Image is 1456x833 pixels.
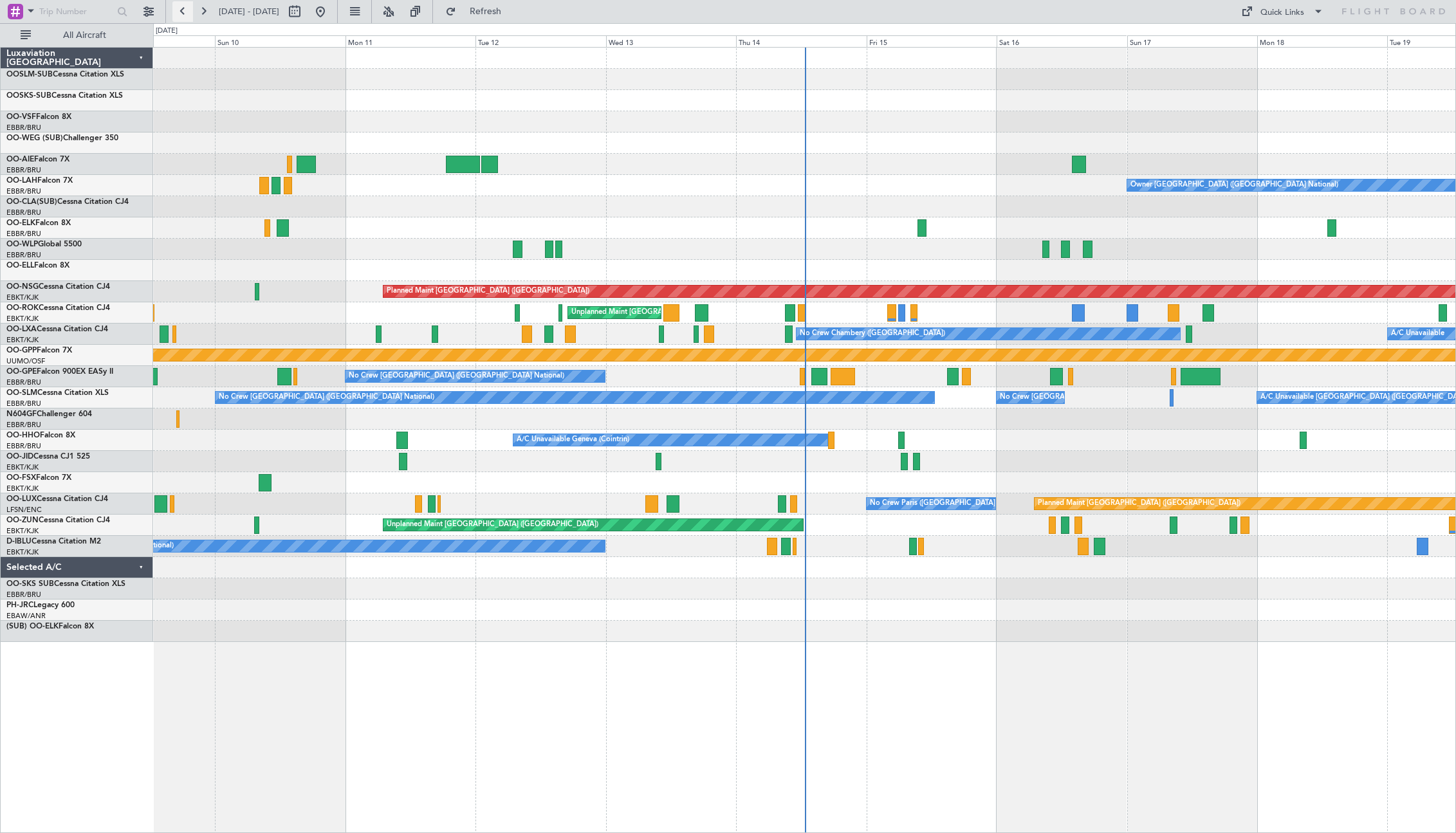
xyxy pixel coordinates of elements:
span: OO-CLA(SUB) [6,198,57,206]
div: No Crew [GEOGRAPHIC_DATA] ([GEOGRAPHIC_DATA] National) [349,367,564,386]
a: EBKT/KJK [6,547,39,557]
div: Mon 18 [1257,35,1387,47]
a: EBBR/BRU [6,165,41,175]
a: PH-JRCLegacy 600 [6,601,75,609]
a: OO-ROKCessna Citation CJ4 [6,304,110,312]
div: Planned Maint [GEOGRAPHIC_DATA] ([GEOGRAPHIC_DATA]) [1038,494,1240,513]
span: OO-WEG (SUB) [6,134,63,142]
span: N604GF [6,410,37,418]
a: EBBR/BRU [6,378,41,387]
span: OO-JID [6,453,33,461]
span: OO-ZUN [6,517,39,524]
span: OO-ELK [6,219,35,227]
a: OO-GPPFalcon 7X [6,347,72,354]
a: D-IBLUCessna Citation M2 [6,538,101,545]
button: Quick Links [1235,1,1330,22]
div: No Crew Paris ([GEOGRAPHIC_DATA]) [870,494,997,513]
span: OOSLM-SUB [6,71,53,78]
a: OO-WEG (SUB)Challenger 350 [6,134,118,142]
span: OO-ELL [6,262,34,270]
a: OO-SKS SUBCessna Citation XLS [6,580,125,588]
span: (SUB) OO-ELK [6,623,59,630]
button: All Aircraft [14,25,140,46]
span: OO-SLM [6,389,37,397]
div: Sat 16 [997,35,1127,47]
div: No Crew [GEOGRAPHIC_DATA] ([GEOGRAPHIC_DATA] National) [219,388,434,407]
a: EBKT/KJK [6,526,39,536]
a: EBKT/KJK [6,293,39,302]
div: [DATE] [156,26,178,37]
button: Refresh [439,1,517,22]
a: OO-AIEFalcon 7X [6,156,69,163]
a: OO-VSFFalcon 8X [6,113,71,121]
div: A/C Unavailable [1391,324,1444,343]
a: EBBR/BRU [6,187,41,196]
span: OO-GPP [6,347,37,354]
a: EBBR/BRU [6,420,41,430]
a: EBKT/KJK [6,314,39,324]
a: OOSLM-SUBCessna Citation XLS [6,71,124,78]
a: LFSN/ENC [6,505,42,515]
a: (SUB) OO-ELKFalcon 8X [6,623,94,630]
span: Refresh [459,7,513,16]
span: OO-HHO [6,432,40,439]
div: Owner [GEOGRAPHIC_DATA] ([GEOGRAPHIC_DATA] National) [1130,176,1338,195]
a: OO-HHOFalcon 8X [6,432,75,439]
span: OO-AIE [6,156,34,163]
a: OO-WLPGlobal 5500 [6,241,82,248]
a: OO-ZUNCessna Citation CJ4 [6,517,110,524]
span: [DATE] - [DATE] [219,6,279,17]
span: OO-ROK [6,304,39,312]
a: EBBR/BRU [6,208,41,217]
span: OO-GPE [6,368,37,376]
span: D-IBLU [6,538,32,545]
a: OO-LXACessna Citation CJ4 [6,325,108,333]
span: OO-NSG [6,283,39,291]
a: OO-SLMCessna Citation XLS [6,389,109,397]
a: EBBR/BRU [6,441,41,451]
div: No Crew [GEOGRAPHIC_DATA] ([GEOGRAPHIC_DATA] National) [1000,388,1215,407]
span: All Aircraft [33,31,136,40]
a: OO-LUXCessna Citation CJ4 [6,495,108,503]
div: Unplanned Maint [GEOGRAPHIC_DATA] ([GEOGRAPHIC_DATA]) [387,515,598,535]
a: EBKT/KJK [6,335,39,345]
span: OO-LAH [6,177,37,185]
div: No Crew Chambery ([GEOGRAPHIC_DATA]) [800,324,945,343]
div: Unplanned Maint [GEOGRAPHIC_DATA]-[GEOGRAPHIC_DATA] [571,303,779,322]
a: EBKT/KJK [6,462,39,472]
span: OOSKS-SUB [6,92,51,100]
div: Wed 13 [606,35,736,47]
a: EBBR/BRU [6,123,41,133]
span: OO-WLP [6,241,38,248]
span: PH-JRC [6,601,33,609]
div: Thu 14 [736,35,866,47]
a: EBBR/BRU [6,229,41,239]
a: OO-JIDCessna CJ1 525 [6,453,90,461]
a: OOSKS-SUBCessna Citation XLS [6,92,123,100]
span: OO-FSX [6,474,36,482]
a: OO-NSGCessna Citation CJ4 [6,283,110,291]
span: OO-SKS SUB [6,580,54,588]
a: OO-GPEFalcon 900EX EASy II [6,368,113,376]
a: OO-ELKFalcon 8X [6,219,71,227]
a: EBBR/BRU [6,399,41,408]
span: OO-VSF [6,113,36,121]
a: OO-LAHFalcon 7X [6,177,73,185]
a: OO-CLA(SUB)Cessna Citation CJ4 [6,198,129,206]
div: Planned Maint [GEOGRAPHIC_DATA] ([GEOGRAPHIC_DATA]) [387,282,589,301]
a: EBAW/ANR [6,611,46,621]
a: OO-FSXFalcon 7X [6,474,71,482]
span: OO-LUX [6,495,37,503]
span: OO-LXA [6,325,37,333]
input: Trip Number [39,2,113,21]
a: OO-ELLFalcon 8X [6,262,69,270]
a: N604GFChallenger 604 [6,410,92,418]
div: Fri 15 [867,35,997,47]
a: EBKT/KJK [6,484,39,493]
a: EBBR/BRU [6,590,41,600]
div: A/C Unavailable Geneva (Cointrin) [517,430,629,450]
div: Mon 11 [346,35,475,47]
div: Tue 12 [475,35,605,47]
div: Sun 10 [215,35,345,47]
div: Quick Links [1260,6,1304,19]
